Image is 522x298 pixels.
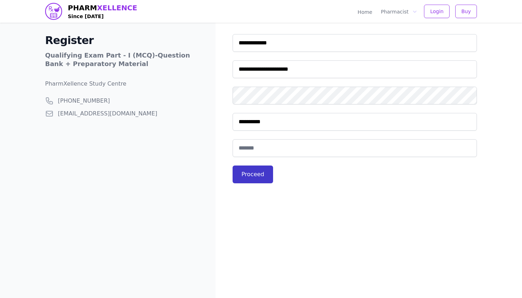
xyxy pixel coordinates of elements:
span: Buy [461,8,471,15]
span: [EMAIL_ADDRESS][DOMAIN_NAME] [58,109,157,118]
button: Proceed [233,166,273,183]
button: Pharmacist [379,7,418,16]
a: Home [356,7,374,16]
button: Buy [455,5,477,18]
p: PharmXellence Study Centre [45,80,199,88]
img: PharmXellence logo [45,3,62,20]
p: Qualifying Exam Part - I (MCQ) - Question Bank + Preparatory Material [45,51,199,68]
span: PHARM [68,3,137,13]
button: Login [424,5,450,18]
h4: Since [DATE] [68,13,137,20]
h2: Register [45,34,199,47]
span: XELLENCE [97,4,137,12]
span: [PHONE_NUMBER] [58,97,110,105]
span: Login [430,8,444,15]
